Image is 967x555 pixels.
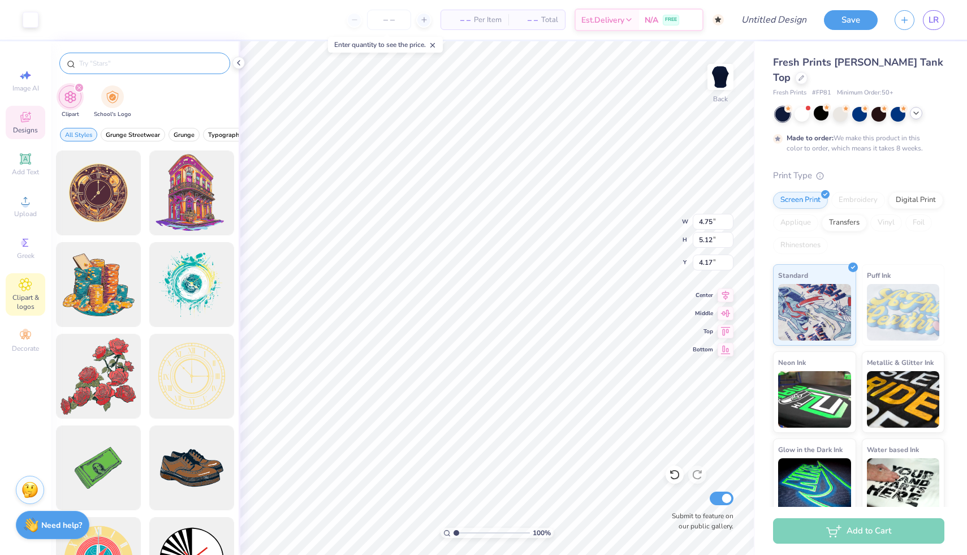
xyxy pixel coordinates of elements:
[870,214,902,231] div: Vinyl
[65,131,92,139] span: All Styles
[929,14,939,27] span: LR
[824,10,878,30] button: Save
[12,167,39,177] span: Add Text
[773,88,806,98] span: Fresh Prints
[12,344,39,353] span: Decorate
[101,128,165,141] button: filter button
[837,88,893,98] span: Minimum Order: 50 +
[867,444,919,455] span: Water based Ink
[448,14,470,26] span: – –
[12,84,39,93] span: Image AI
[867,269,891,281] span: Puff Ink
[59,85,81,119] button: filter button
[693,346,713,354] span: Bottom
[665,16,677,24] span: FREE
[888,192,943,209] div: Digital Print
[693,291,713,299] span: Center
[94,85,131,119] div: filter for School's Logo
[581,14,624,26] span: Est. Delivery
[787,133,926,153] div: We make this product in this color to order, which means it takes 8 weeks.
[693,328,713,335] span: Top
[787,134,834,143] strong: Made to order:
[64,91,77,104] img: Clipart Image
[905,214,932,231] div: Foil
[773,169,944,182] div: Print Type
[709,66,732,88] img: Back
[106,131,160,139] span: Grunge Streetwear
[14,209,37,218] span: Upload
[106,91,119,104] img: School's Logo Image
[169,128,200,141] button: filter button
[515,14,538,26] span: – –
[666,511,733,531] label: Submit to feature on our public gallery.
[778,458,851,515] img: Glow in the Dark Ink
[541,14,558,26] span: Total
[773,55,943,84] span: Fresh Prints [PERSON_NAME] Tank Top
[778,269,808,281] span: Standard
[645,14,658,26] span: N/A
[867,458,940,515] img: Water based Ink
[812,88,831,98] span: # FP81
[693,309,713,317] span: Middle
[474,14,502,26] span: Per Item
[867,371,940,428] img: Metallic & Glitter Ink
[713,94,728,104] div: Back
[778,444,843,455] span: Glow in the Dark Ink
[208,131,243,139] span: Typography
[778,284,851,341] img: Standard
[773,192,828,209] div: Screen Print
[923,10,944,30] a: LR
[831,192,885,209] div: Embroidery
[867,356,934,368] span: Metallic & Glitter Ink
[60,128,97,141] button: filter button
[778,371,851,428] img: Neon Ink
[17,251,34,260] span: Greek
[174,131,195,139] span: Grunge
[822,214,867,231] div: Transfers
[533,528,551,538] span: 100 %
[94,110,131,119] span: School's Logo
[773,237,828,254] div: Rhinestones
[41,520,82,531] strong: Need help?
[367,10,411,30] input: – –
[203,128,248,141] button: filter button
[867,284,940,341] img: Puff Ink
[78,58,223,69] input: Try "Stars"
[773,214,818,231] div: Applique
[6,293,45,311] span: Clipart & logos
[13,126,38,135] span: Designs
[62,110,79,119] span: Clipart
[328,37,443,53] div: Enter quantity to see the price.
[732,8,815,31] input: Untitled Design
[94,85,131,119] button: filter button
[59,85,81,119] div: filter for Clipart
[778,356,806,368] span: Neon Ink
